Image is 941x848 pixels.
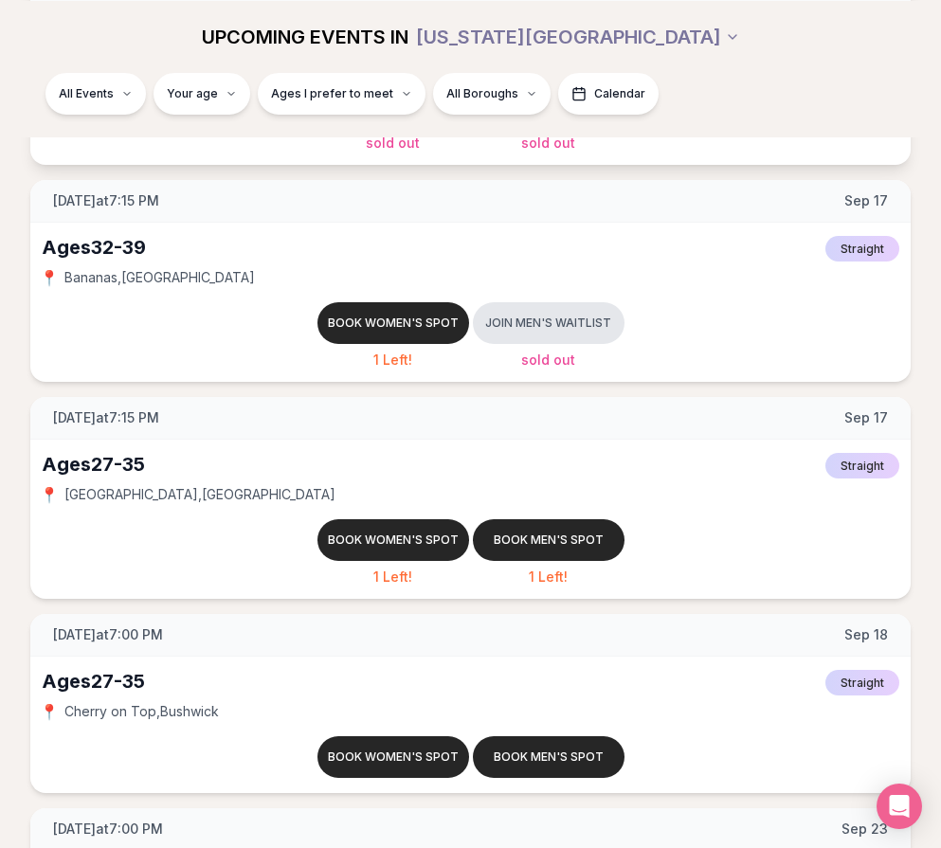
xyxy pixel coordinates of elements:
[59,85,114,100] span: All Events
[521,135,575,151] span: Sold Out
[167,85,218,100] span: Your age
[64,268,255,287] span: Bananas , [GEOGRAPHIC_DATA]
[416,15,740,57] button: [US_STATE][GEOGRAPHIC_DATA]
[877,784,922,829] div: Open Intercom Messenger
[53,408,159,427] span: [DATE] at 7:15 PM
[53,820,163,839] span: [DATE] at 7:00 PM
[473,519,624,561] button: Book men's spot
[271,85,393,100] span: Ages I prefer to meet
[433,72,551,114] button: All Boroughs
[521,352,575,368] span: Sold Out
[446,85,518,100] span: All Boroughs
[64,702,219,721] span: Cherry on Top , Bushwick
[825,453,899,478] span: Straight
[42,270,57,285] span: 📍
[373,568,412,585] span: 1 Left!
[825,236,899,262] span: Straight
[529,568,568,585] span: 1 Left!
[53,191,159,210] span: [DATE] at 7:15 PM
[202,23,408,49] span: UPCOMING EVENTS IN
[42,234,146,261] div: Ages 32-39
[42,451,145,478] div: Ages 27-35
[317,736,469,778] button: Book women's spot
[154,72,250,114] button: Your age
[42,487,57,502] span: 📍
[317,519,469,561] button: Book women's spot
[825,670,899,695] span: Straight
[594,85,645,100] span: Calendar
[844,625,888,644] span: Sep 18
[473,302,624,344] button: Join men's waitlist
[473,736,624,778] button: Book men's spot
[45,72,146,114] button: All Events
[42,704,57,719] span: 📍
[258,72,425,114] button: Ages I prefer to meet
[317,302,469,344] button: Book women's spot
[64,485,335,504] span: [GEOGRAPHIC_DATA] , [GEOGRAPHIC_DATA]
[53,625,163,644] span: [DATE] at 7:00 PM
[373,352,412,368] span: 1 Left!
[42,668,145,695] div: Ages 27-35
[366,135,420,151] span: Sold Out
[844,191,888,210] span: Sep 17
[558,72,659,114] button: Calendar
[844,408,888,427] span: Sep 17
[841,820,888,839] span: Sep 23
